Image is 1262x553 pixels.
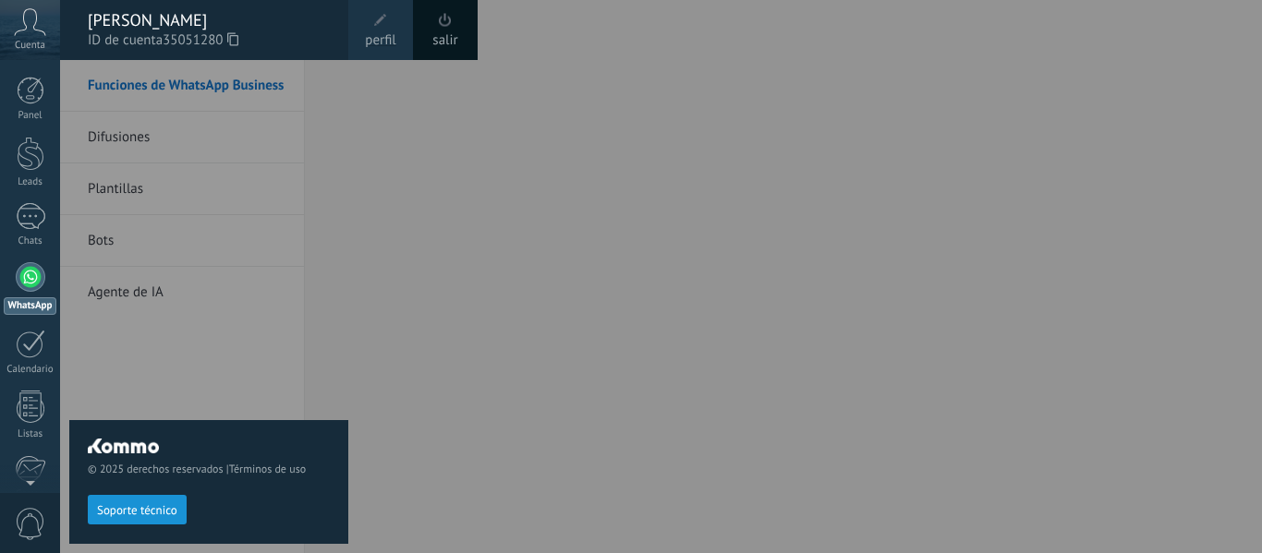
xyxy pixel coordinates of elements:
div: Listas [4,428,57,440]
a: Términos de uso [229,463,306,476]
div: [PERSON_NAME] [88,10,330,30]
a: Soporte técnico [88,502,187,516]
span: ID de cuenta [88,30,330,51]
div: Calendario [4,364,57,376]
span: © 2025 derechos reservados | [88,463,330,476]
a: salir [432,30,457,51]
span: 35051280 [163,30,238,51]
div: Panel [4,110,57,122]
button: Soporte técnico [88,495,187,524]
span: Cuenta [15,40,45,52]
div: Chats [4,235,57,247]
div: WhatsApp [4,297,56,315]
div: Leads [4,176,57,188]
span: Soporte técnico [97,504,177,517]
span: perfil [365,30,395,51]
